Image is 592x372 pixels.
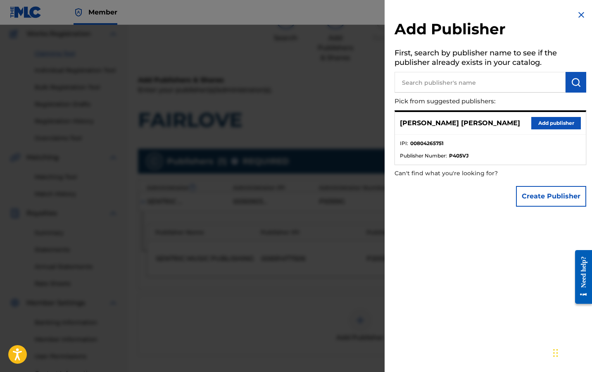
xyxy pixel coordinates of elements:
img: Top Rightsholder [74,7,83,17]
h5: First, search by publisher name to see if the publisher already exists in your catalog. [395,46,586,72]
iframe: Chat Widget [551,332,592,372]
strong: 00804265751 [410,140,444,147]
button: Add publisher [531,117,581,129]
iframe: Resource Center [569,243,592,311]
span: Publisher Number : [400,152,447,160]
p: Can't find what you're looking for? [395,165,539,182]
button: Create Publisher [516,186,586,207]
p: Pick from suggested publishers: [395,93,539,110]
strong: P405VJ [449,152,468,160]
img: MLC Logo [10,6,42,18]
p: [PERSON_NAME] [PERSON_NAME] [400,118,520,128]
div: Drag [553,341,558,365]
input: Search publisher's name [395,72,566,93]
span: IPI : [400,140,408,147]
span: Member [88,7,117,17]
img: Search Works [571,77,581,87]
h2: Add Publisher [395,20,586,41]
